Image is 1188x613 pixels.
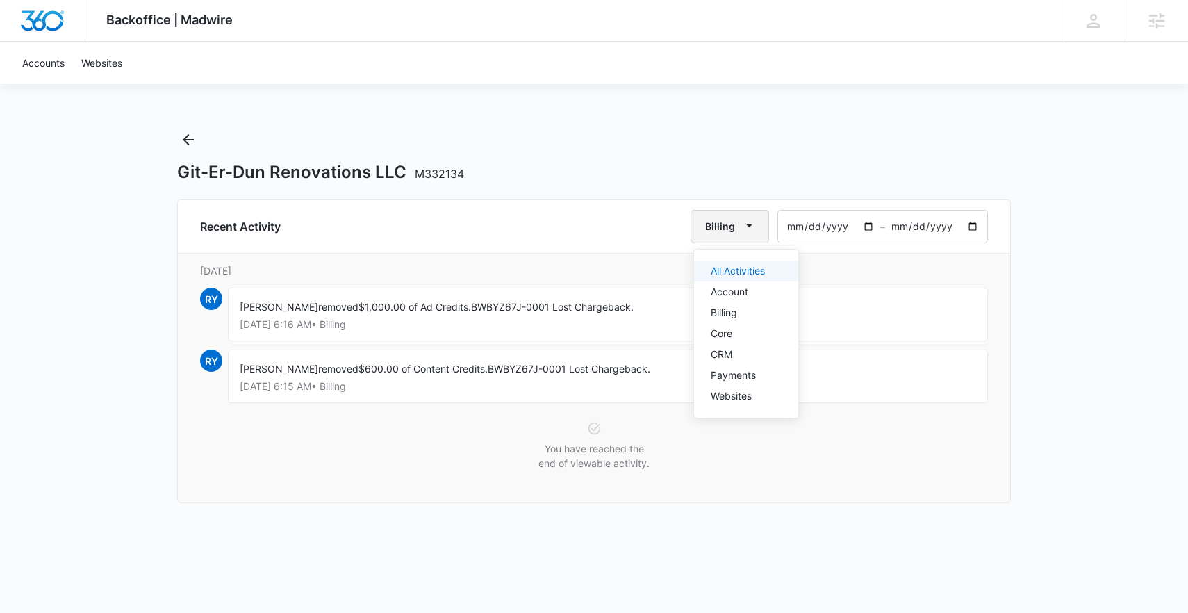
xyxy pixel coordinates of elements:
button: Back [177,129,199,151]
div: Core [711,329,765,338]
span: RY [200,288,222,310]
span: BWBYZ67J-0001 Lost Chargeback. [488,363,650,375]
span: $600.00 of Content Credits. [358,363,488,375]
button: CRM [694,344,798,365]
span: [PERSON_NAME] [240,301,318,313]
span: RY [200,350,222,372]
button: Billing [691,210,769,243]
button: Account [694,281,798,302]
p: [DATE] [200,263,988,278]
div: Billing [711,308,765,318]
span: removed [318,363,358,375]
div: Account [711,287,765,297]
a: Accounts [14,42,73,84]
div: CRM [711,350,765,359]
span: M332134 [415,167,464,181]
span: Backoffice | Madwire [106,13,233,27]
span: removed [318,301,358,313]
button: Payments [694,365,798,386]
h1: Git-Er-Dun Renovations LLC [177,162,464,183]
button: Billing [694,302,798,323]
p: You have reached the end of viewable activity. [537,441,652,471]
span: BWBYZ67J-0001 Lost Chargeback. [471,301,634,313]
h6: Recent Activity [200,218,281,235]
span: – [880,220,885,234]
p: [DATE] 6:15 AM • Billing [240,382,976,391]
div: All Activities [711,266,765,276]
button: All Activities [694,261,798,281]
span: [PERSON_NAME] [240,363,318,375]
button: Core [694,323,798,344]
div: Payments [711,370,765,380]
span: $1,000.00 of Ad Credits. [358,301,471,313]
p: [DATE] 6:16 AM • Billing [240,320,976,329]
div: Websites [711,391,765,401]
a: Websites [73,42,131,84]
button: Websites [694,386,798,407]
